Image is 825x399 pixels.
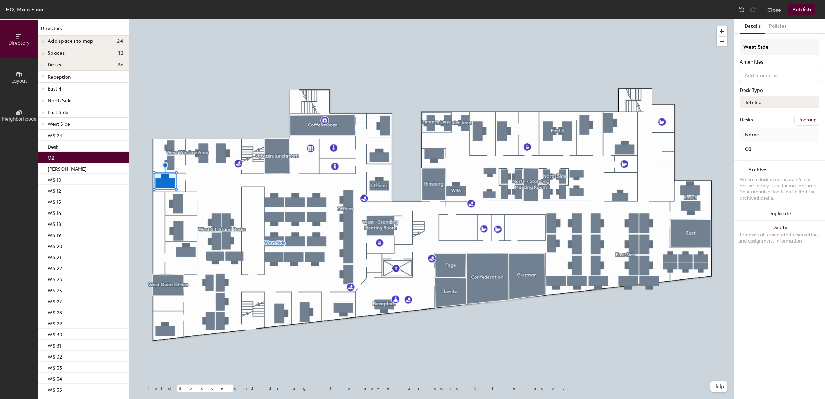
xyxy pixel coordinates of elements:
[48,286,62,294] p: WS 25
[48,186,61,194] p: WS 12
[734,221,825,251] button: DeleteRemoves all associated reservation and assignment information
[48,142,59,150] p: Desk
[48,264,62,272] p: WS 22
[48,50,65,56] span: Spaces
[48,121,70,127] span: West Side
[48,308,62,316] p: WS 28
[48,62,61,68] span: Desks
[794,114,819,126] button: Ungroup
[118,50,123,56] span: 12
[740,88,819,93] div: Desk Type
[738,232,821,244] div: Removes all associated reservation and assignment information
[48,253,61,260] p: WS 21
[748,167,766,173] div: Archive
[48,241,62,249] p: WS 20
[48,352,62,360] p: WS 32
[11,78,27,84] span: Layout
[738,6,745,13] img: Undo
[48,175,61,183] p: WS 10
[117,62,123,68] span: 96
[48,275,62,283] p: WS 23
[6,5,44,14] div: HQ, Main Floor
[788,4,815,15] button: Publish
[48,230,61,238] p: WS 19
[765,19,790,34] button: Policies
[48,164,87,172] p: [PERSON_NAME]
[48,208,61,216] p: WS 16
[117,39,123,44] span: 24
[48,363,62,371] p: WS 33
[8,40,30,46] span: Directory
[734,207,825,221] button: Duplicate
[38,25,129,36] h1: Directory
[740,59,819,65] div: Amenities
[48,197,61,205] p: WS 15
[740,177,819,201] div: When a desk is archived it's not active in any user-facing features. Your organization is not bil...
[48,110,68,115] span: East Side
[767,4,781,15] button: Close
[740,117,753,123] div: Desks
[48,98,72,104] span: North Side
[48,74,71,80] span: Reception
[48,385,62,393] p: WS 35
[743,70,805,79] input: Add amenities
[48,39,94,44] span: Add spaces to map
[48,131,62,139] p: WS 24
[741,129,763,141] span: Name
[48,86,61,92] span: East 4
[48,153,54,161] p: O2
[2,116,36,122] span: Neighborhoods
[740,19,765,34] button: Details
[48,374,62,382] p: WS 34
[740,96,819,108] button: Hoteled
[749,6,756,13] img: Redo
[710,381,727,392] button: Help
[48,341,61,349] p: WS 31
[48,319,62,327] p: WS 29
[741,144,818,154] input: Unnamed desk
[48,330,62,338] p: WS 30
[48,297,62,305] p: WS 27
[48,219,61,227] p: WS 18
